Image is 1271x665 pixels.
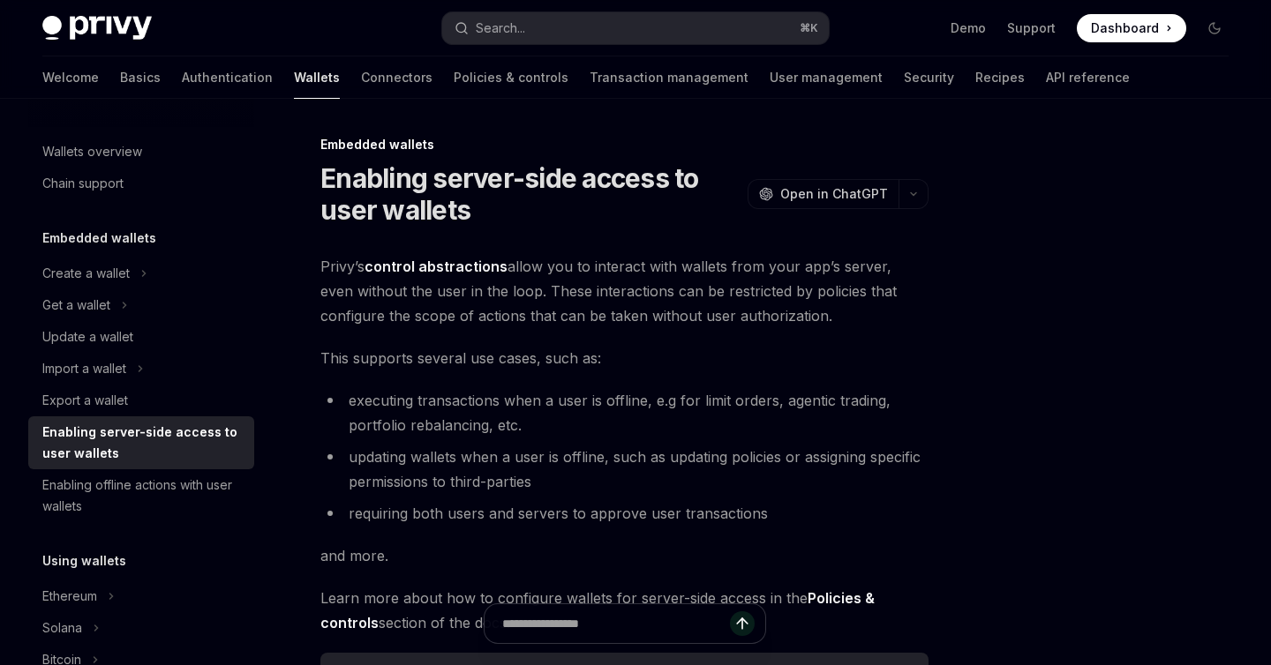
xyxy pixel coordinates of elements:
[748,179,899,209] button: Open in ChatGPT
[42,474,244,517] div: Enabling offline actions with user wallets
[42,16,152,41] img: dark logo
[320,543,929,568] span: and more.
[42,141,142,162] div: Wallets overview
[42,56,99,99] a: Welcome
[502,604,730,643] input: Ask a question...
[320,445,929,494] li: updating wallets when a user is offline, such as updating policies or assigning specific permissi...
[904,56,954,99] a: Security
[320,346,929,370] span: This supports several use cases, such as:
[1091,19,1159,37] span: Dashboard
[1077,14,1186,42] a: Dashboard
[320,501,929,526] li: requiring both users and servers to approve user transactions
[454,56,568,99] a: Policies & controls
[42,390,128,411] div: Export a wallet
[361,56,432,99] a: Connectors
[320,136,929,153] div: Embedded wallets
[28,289,254,321] button: Toggle Get a wallet section
[42,263,130,284] div: Create a wallet
[42,326,133,347] div: Update a wallet
[365,258,508,276] a: control abstractions
[320,162,741,226] h1: Enabling server-side access to user wallets
[42,617,82,639] div: Solana
[42,550,126,572] h5: Using wallets
[294,56,340,99] a: Wallets
[42,358,126,379] div: Import a wallet
[770,56,883,99] a: User management
[28,136,254,168] a: Wallets overview
[42,228,156,249] h5: Embedded wallets
[42,422,244,464] div: Enabling server-side access to user wallets
[320,586,929,635] span: Learn more about how to configure wallets for server-side access in the section of the docs.
[28,580,254,612] button: Toggle Ethereum section
[1200,14,1229,42] button: Toggle dark mode
[42,586,97,607] div: Ethereum
[476,18,525,39] div: Search...
[42,295,110,316] div: Get a wallet
[320,388,929,437] li: executing transactions when a user is offline, e.g for limit orders, agentic trading, portfolio r...
[951,19,986,37] a: Demo
[320,254,929,328] span: Privy’s allow you to interact with wallets from your app’s server, even without the user in the l...
[1046,56,1130,99] a: API reference
[780,185,888,203] span: Open in ChatGPT
[28,385,254,416] a: Export a wallet
[28,258,254,289] button: Toggle Create a wallet section
[42,173,124,194] div: Chain support
[182,56,273,99] a: Authentication
[442,12,828,44] button: Open search
[730,611,755,636] button: Send message
[120,56,161,99] a: Basics
[28,416,254,469] a: Enabling server-side access to user wallets
[28,353,254,385] button: Toggle Import a wallet section
[28,469,254,522] a: Enabling offline actions with user wallets
[28,612,254,644] button: Toggle Solana section
[28,168,254,199] a: Chain support
[1007,19,1056,37] a: Support
[28,321,254,353] a: Update a wallet
[590,56,748,99] a: Transaction management
[800,21,818,35] span: ⌘ K
[975,56,1025,99] a: Recipes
